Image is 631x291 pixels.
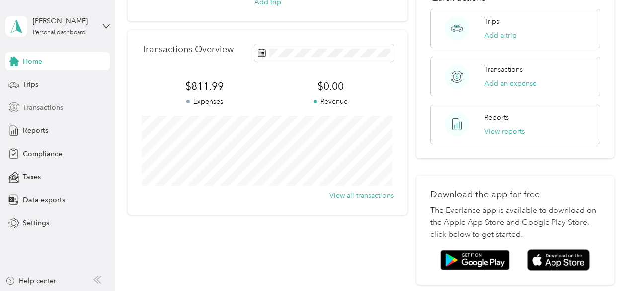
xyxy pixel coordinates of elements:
p: Transactions Overview [142,44,234,55]
button: Add an expense [484,78,537,89]
iframe: Everlance-gr Chat Button Frame [575,235,631,291]
span: Reports [23,125,48,136]
p: Reports [484,112,509,123]
span: $0.00 [268,79,394,93]
span: Compliance [23,149,62,159]
span: Home [23,56,42,67]
p: The Everlance app is available to download on the Apple App Store and Google Play Store, click be... [430,205,600,241]
p: Trips [484,16,499,27]
button: Add a trip [484,30,517,41]
span: Settings [23,218,49,228]
img: Google play [440,250,510,271]
div: Personal dashboard [33,30,86,36]
button: View reports [484,126,525,137]
span: Trips [23,79,38,90]
div: [PERSON_NAME] [33,16,95,26]
p: Download the app for free [430,190,600,200]
span: Taxes [23,172,41,182]
span: Transactions [23,102,63,113]
button: View all transactions [329,191,394,201]
button: Help center [5,276,56,286]
img: App store [527,249,590,271]
p: Revenue [268,97,394,107]
p: Expenses [142,97,268,107]
span: $811.99 [142,79,268,93]
span: Data exports [23,195,65,205]
p: Transactions [484,64,523,75]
